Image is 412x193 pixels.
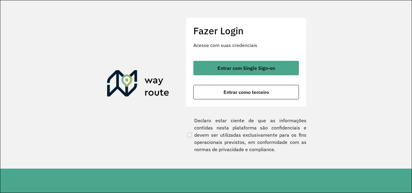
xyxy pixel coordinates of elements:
[193,85,299,99] button: button
[193,25,299,36] h2: Fazer Login
[186,117,306,153] label: Declaro estar ciente de que as informações contidas nesta plataforma são confidenciais e devem se...
[217,66,275,70] span: Entrar com Single Sign-on
[193,42,299,49] p: Acesse com suas credenciais
[223,90,269,95] span: Entrar como terceiro
[193,61,299,75] button: button
[107,70,169,99] img: Roteirizador AmbevTech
